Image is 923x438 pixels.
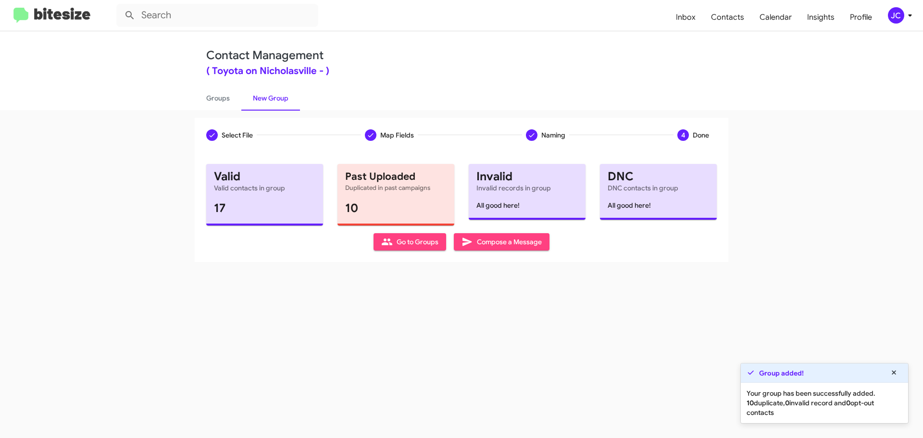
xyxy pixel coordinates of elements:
span: All good here! [476,201,520,210]
button: Go to Groups [374,233,446,250]
button: Compose a Message [454,233,549,250]
button: JC [880,7,912,24]
mat-card-subtitle: Duplicated in past campaigns [345,183,447,193]
a: Profile [842,3,880,31]
h1: 10 [345,200,447,216]
a: Contact Management [206,48,324,63]
b: 0 [846,399,850,407]
mat-card-subtitle: Invalid records in group [476,183,578,193]
mat-card-title: Past Uploaded [345,172,447,181]
span: All good here! [608,201,651,210]
a: New Group [241,86,300,111]
a: Groups [195,86,241,111]
mat-card-title: DNC [608,172,709,181]
mat-card-title: Invalid [476,172,578,181]
h1: 17 [214,200,315,216]
input: Search [116,4,318,27]
a: Calendar [752,3,799,31]
a: Insights [799,3,842,31]
mat-card-subtitle: DNC contacts in group [608,183,709,193]
div: Your group has been successfully added. duplicate, invalid record and opt-out contacts [741,383,908,423]
span: Go to Groups [381,233,438,250]
div: ( Toyota on Nicholasville - ) [206,66,717,76]
b: 10 [747,399,754,407]
b: 0 [785,399,789,407]
strong: Group added! [759,368,804,378]
span: Compose a Message [461,233,542,250]
a: Inbox [668,3,703,31]
mat-card-subtitle: Valid contacts in group [214,183,315,193]
a: Contacts [703,3,752,31]
mat-card-title: Valid [214,172,315,181]
div: JC [888,7,904,24]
